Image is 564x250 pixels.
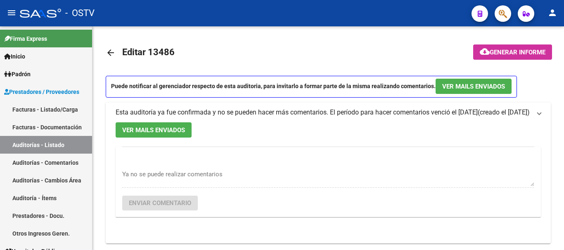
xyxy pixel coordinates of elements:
[473,44,552,60] button: Generar informe
[442,83,505,90] span: Ver Mails Enviados
[4,87,79,96] span: Prestadores / Proveedores
[122,47,175,57] span: Editar 13486
[106,76,517,98] p: Puede notificar al gerenciador respecto de esta auditoria, para invitarlo a formar parte de la mi...
[4,34,47,43] span: Firma Express
[122,196,198,210] button: Enviar comentario
[436,79,512,94] button: Ver Mails Enviados
[478,108,530,117] span: (creado el [DATE])
[116,108,478,117] div: Esta auditoría ya fue confirmada y no se pueden hacer más comentarios. El período para hacer come...
[480,47,490,56] mat-icon: cloud_download
[547,8,557,18] mat-icon: person
[65,4,95,22] span: - OSTV
[106,48,116,58] mat-icon: arrow_back
[129,199,191,207] span: Enviar comentario
[7,8,17,18] mat-icon: menu
[490,49,545,56] span: Generar informe
[106,103,551,122] mat-expansion-panel-header: Esta auditoría ya fue confirmada y no se pueden hacer más comentarios. El período para hacer come...
[4,52,25,61] span: Inicio
[106,122,551,243] div: Esta auditoría ya fue confirmada y no se pueden hacer más comentarios. El período para hacer come...
[536,222,556,242] iframe: Intercom live chat
[4,70,31,79] span: Padrón
[116,122,192,138] button: Ver Mails Enviados
[122,126,185,134] span: Ver Mails Enviados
